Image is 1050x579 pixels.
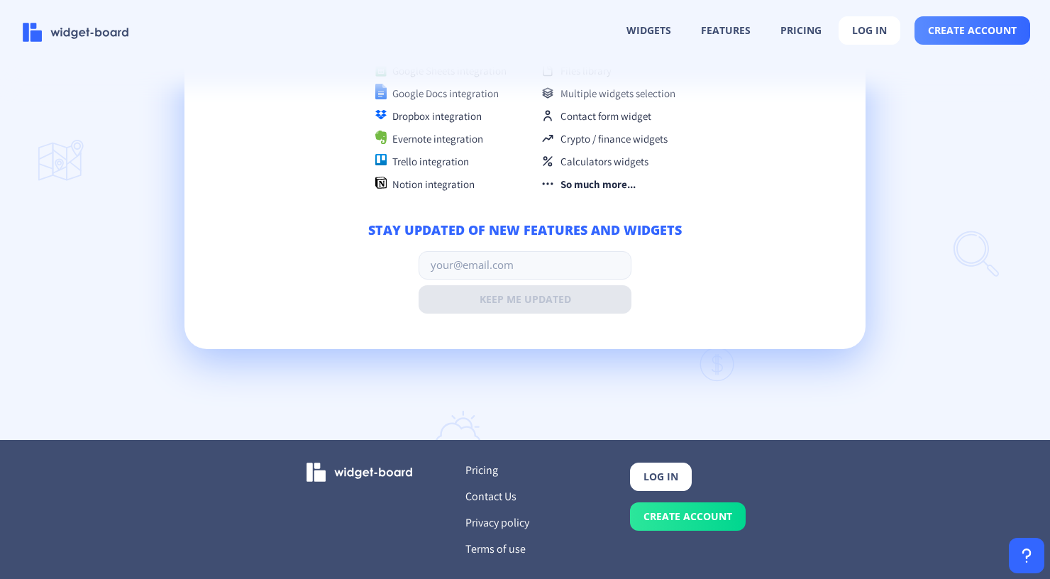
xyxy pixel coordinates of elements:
[375,131,387,144] img: evernote.svg
[419,251,631,280] input: your@email.com
[560,105,675,128] td: Contact form widget
[454,541,596,556] p: Terms of use
[306,463,413,482] img: logo-name-white.svg
[392,82,518,105] td: Google Docs integration
[375,154,387,165] img: trello.svg
[454,489,596,504] p: Contact Us
[560,60,675,82] td: Files library
[23,23,129,42] img: logo-name.svg
[454,515,596,530] p: Privacy policy
[914,16,1030,45] button: create account
[928,25,1017,36] span: create account
[560,128,675,150] td: Crypto / finance widgets
[392,128,518,150] td: Evernote integration
[839,16,900,45] button: log in
[560,82,675,105] td: Multiple widgets selection
[392,60,518,82] td: Google Sheets integration
[768,17,834,44] button: pricing
[419,285,631,314] button: keep me updated
[630,502,746,531] button: create account
[560,173,675,196] td: So much more...
[375,109,387,120] img: dropbox.svg
[375,84,387,99] img: g-docs.svg
[688,17,763,44] button: features
[375,177,387,189] img: notion.svg
[454,463,596,478] p: Pricing
[207,221,843,238] h6: stay updated of new features and widgets
[614,17,684,44] button: widgets
[560,150,675,173] td: Calculators widgets
[630,463,692,491] button: log in
[392,150,518,173] td: Trello integration
[392,173,518,196] td: Notion integration
[392,105,518,128] td: Dropbox integration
